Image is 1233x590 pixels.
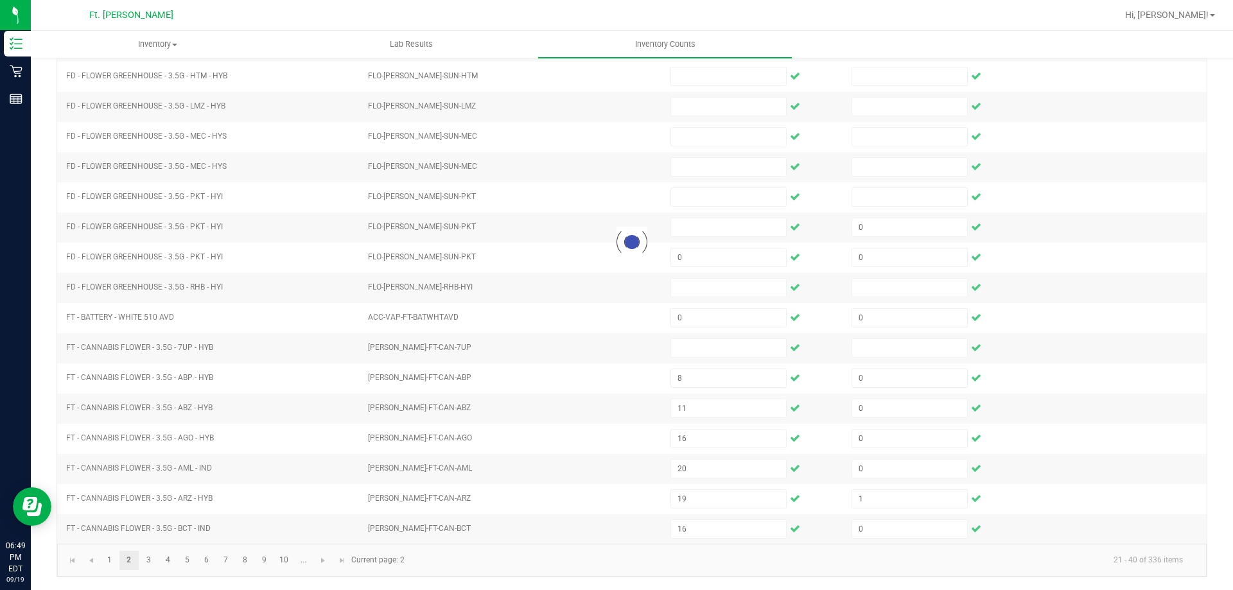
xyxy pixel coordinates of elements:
a: Go to the first page [63,551,82,570]
p: 06:49 PM EDT [6,540,25,575]
span: Hi, [PERSON_NAME]! [1125,10,1209,20]
span: Go to the last page [337,555,347,566]
a: Page 10 [275,551,293,570]
inline-svg: Retail [10,65,22,78]
span: Lab Results [372,39,450,50]
a: Inventory [31,31,284,58]
span: Inventory Counts [618,39,713,50]
a: Page 9 [255,551,274,570]
a: Page 11 [294,551,313,570]
iframe: Resource center [13,487,51,526]
a: Go to the next page [314,551,333,570]
kendo-pager: Current page: 2 [57,544,1207,577]
a: Go to the previous page [82,551,100,570]
a: Page 1 [100,551,119,570]
a: Inventory Counts [538,31,792,58]
inline-svg: Reports [10,92,22,105]
span: Inventory [31,39,284,50]
a: Page 3 [139,551,158,570]
a: Go to the last page [333,551,351,570]
a: Page 4 [159,551,177,570]
inline-svg: Inventory [10,37,22,50]
kendo-pager-info: 21 - 40 of 336 items [412,550,1193,571]
span: Ft. [PERSON_NAME] [89,10,173,21]
a: Page 6 [197,551,216,570]
span: Go to the next page [318,555,328,566]
span: Go to the previous page [86,555,96,566]
a: Page 8 [236,551,254,570]
span: Go to the first page [67,555,78,566]
a: Page 2 [119,551,138,570]
a: Page 7 [216,551,235,570]
a: Page 5 [178,551,197,570]
a: Lab Results [284,31,538,58]
p: 09/19 [6,575,25,584]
